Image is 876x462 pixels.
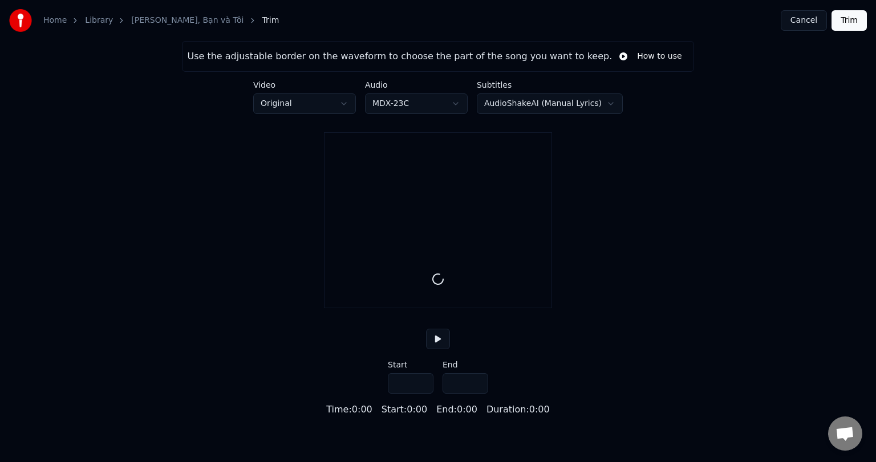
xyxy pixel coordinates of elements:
button: Cancel [781,10,827,31]
label: Start [388,361,433,369]
a: Open chat [828,416,862,451]
div: Start : 0:00 [382,403,427,416]
div: Time : 0:00 [326,403,372,416]
div: Use the adjustable border on the waveform to choose the part of the song you want to keep. [187,50,612,63]
label: Audio [365,81,468,89]
button: How to use [612,46,688,67]
label: End [443,361,488,369]
span: Trim [262,15,279,26]
label: Video [253,81,356,89]
button: Trim [832,10,867,31]
img: youka [9,9,32,32]
a: Library [85,15,113,26]
a: [PERSON_NAME], Bạn và Tôi [131,15,244,26]
div: Duration : 0:00 [486,403,550,416]
nav: breadcrumb [43,15,279,26]
div: End : 0:00 [436,403,477,416]
label: Subtitles [477,81,623,89]
a: Home [43,15,67,26]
